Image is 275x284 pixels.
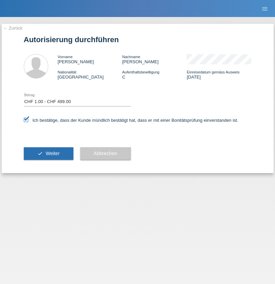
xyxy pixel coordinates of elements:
[122,55,140,59] span: Nachname
[24,147,73,160] button: check Weiter
[37,151,43,156] i: check
[94,151,117,156] span: Abbrechen
[24,35,252,44] h1: Autorisierung durchführen
[258,6,272,11] a: menu
[24,118,239,123] label: Ich bestätige, dass der Kunde mündlich bestätigt hat, dass er mit einer Bonitätsprüfung einversta...
[58,55,73,59] span: Vorname
[58,69,122,80] div: [GEOGRAPHIC_DATA]
[3,26,22,31] a: ← Zurück
[187,70,239,74] span: Einreisedatum gemäss Ausweis
[58,70,76,74] span: Nationalität
[122,54,187,64] div: [PERSON_NAME]
[187,69,251,80] div: [DATE]
[122,69,187,80] div: C
[122,70,159,74] span: Aufenthaltsbewilligung
[80,147,131,160] button: Abbrechen
[261,5,268,12] i: menu
[58,54,122,64] div: [PERSON_NAME]
[46,151,59,156] span: Weiter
